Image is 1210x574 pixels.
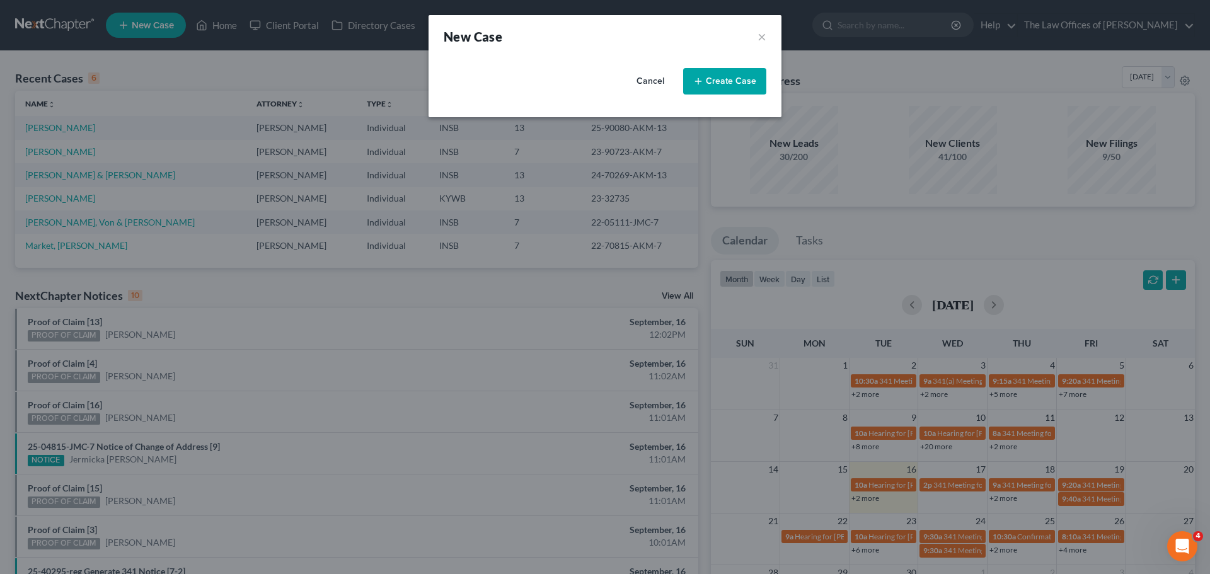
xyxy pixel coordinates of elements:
[623,69,678,94] button: Cancel
[1193,531,1203,541] span: 4
[1167,531,1197,561] iframe: Intercom live chat
[758,28,766,45] button: ×
[683,68,766,95] button: Create Case
[444,29,502,44] strong: New Case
